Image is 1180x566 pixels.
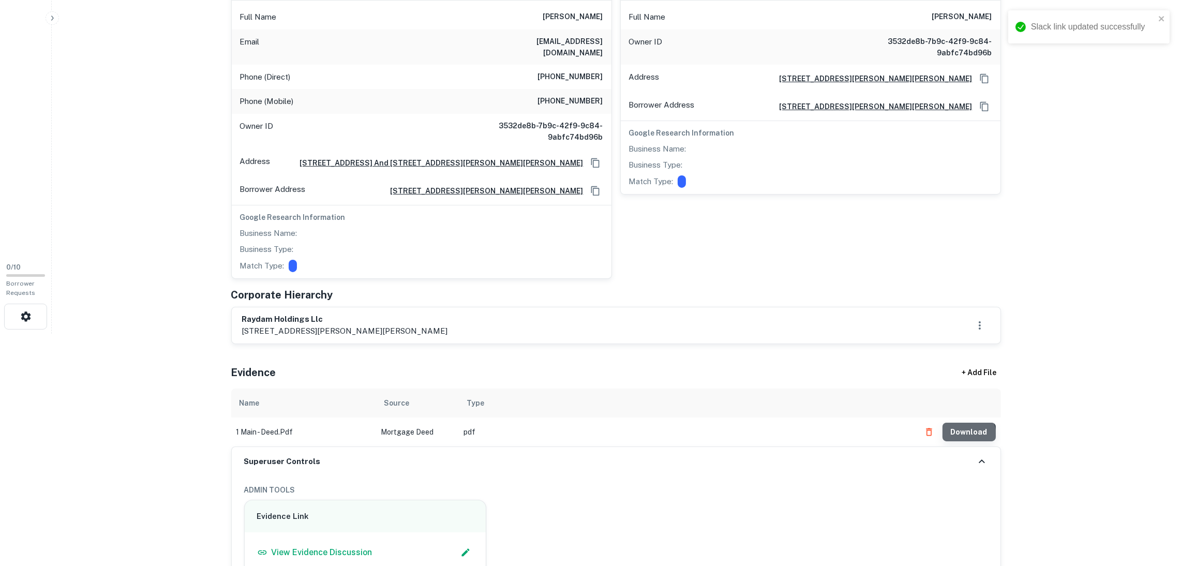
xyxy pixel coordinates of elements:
p: Business Type: [629,159,683,171]
td: 1 main - deed.pdf [231,418,376,446]
p: [STREET_ADDRESS][PERSON_NAME][PERSON_NAME] [242,325,448,337]
button: Copy Address [588,155,603,171]
div: Source [384,397,410,409]
th: Name [231,389,376,418]
a: [STREET_ADDRESS][PERSON_NAME][PERSON_NAME] [771,73,973,84]
h5: Evidence [231,365,276,380]
h6: [EMAIL_ADDRESS][DOMAIN_NAME] [479,36,603,58]
th: Type [459,389,915,418]
h6: 3532de8b-7b9c-42f9-9c84-9abfc74bd96b [479,120,603,143]
h6: raydam holdings llc [242,314,448,325]
p: View Evidence Discussion [272,546,372,559]
p: Address [629,71,660,86]
h6: [PERSON_NAME] [543,11,603,23]
div: scrollable content [231,389,1001,446]
a: View Evidence Discussion [257,546,372,559]
a: [STREET_ADDRESS] And [STREET_ADDRESS][PERSON_NAME][PERSON_NAME] [292,157,584,169]
p: Full Name [629,11,666,23]
button: Edit Slack Link [458,545,473,560]
td: pdf [459,418,915,446]
h6: Superuser Controls [244,456,321,468]
button: Copy Address [588,183,603,199]
p: Phone (Direct) [240,71,291,83]
td: Mortgage Deed [376,418,459,446]
p: Owner ID [240,120,274,143]
div: + Add File [943,364,1015,382]
p: Borrower Address [240,183,306,199]
h6: [PHONE_NUMBER] [538,95,603,108]
h6: 3532de8b-7b9c-42f9-9c84-9abfc74bd96b [868,36,992,58]
div: Name [240,397,260,409]
p: Business Type: [240,243,294,256]
button: Download [943,423,996,441]
p: Borrower Address [629,99,695,114]
p: Phone (Mobile) [240,95,294,108]
p: Business Name: [629,143,686,155]
h6: [PHONE_NUMBER] [538,71,603,83]
iframe: Chat Widget [1128,483,1180,533]
p: Owner ID [629,36,663,58]
h6: Google Research Information [240,212,603,223]
p: Match Type: [629,175,674,188]
span: Borrower Requests [6,280,35,296]
button: Copy Address [977,99,992,114]
p: Email [240,36,260,58]
a: [STREET_ADDRESS][PERSON_NAME][PERSON_NAME] [771,101,973,112]
h5: Corporate Hierarchy [231,287,333,303]
div: Slack link updated successfully [1031,21,1155,33]
span: 0 / 10 [6,263,21,271]
h6: Google Research Information [629,127,992,139]
p: Full Name [240,11,277,23]
div: Type [467,397,485,409]
button: Delete file [920,424,938,440]
p: Business Name: [240,227,297,240]
p: Address [240,155,271,171]
a: [STREET_ADDRESS][PERSON_NAME][PERSON_NAME] [382,185,584,197]
h6: Evidence Link [257,511,474,523]
th: Source [376,389,459,418]
button: Copy Address [977,71,992,86]
button: close [1158,14,1166,24]
h6: ADMIN TOOLS [244,484,988,496]
h6: [PERSON_NAME] [932,11,992,23]
p: Match Type: [240,260,285,272]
